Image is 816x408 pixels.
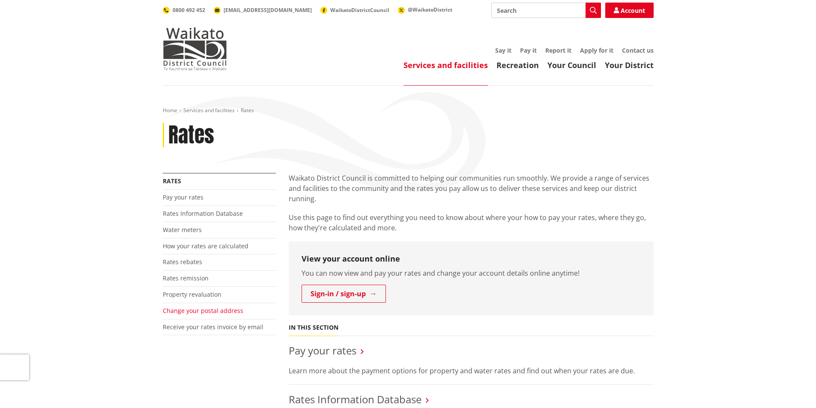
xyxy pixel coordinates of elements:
[605,3,654,18] a: Account
[545,46,571,54] a: Report it
[330,6,389,14] span: WaikatoDistrictCouncil
[163,209,243,217] a: Rates Information Database
[163,177,181,185] a: Rates
[496,60,539,70] a: Recreation
[163,193,203,201] a: Pay your rates
[163,258,202,266] a: Rates rebates
[241,107,254,114] span: Rates
[163,107,177,114] a: Home
[163,6,205,14] a: 0800 492 452
[320,6,389,14] a: WaikatoDistrictCouncil
[408,6,452,13] span: @WaikatoDistrict
[622,46,654,54] a: Contact us
[404,60,488,70] a: Services and facilities
[183,107,235,114] a: Services and facilities
[163,242,248,250] a: How your rates are calculated
[163,290,221,298] a: Property revaluation
[398,6,452,13] a: @WaikatoDistrict
[289,212,654,233] p: Use this page to find out everything you need to know about where your how to pay your rates, whe...
[547,60,596,70] a: Your Council
[163,107,654,114] nav: breadcrumb
[495,46,511,54] a: Say it
[163,307,243,315] a: Change your postal address
[163,274,209,282] a: Rates remission
[491,3,601,18] input: Search input
[289,343,356,357] a: Pay your rates
[173,6,205,14] span: 0800 492 452
[214,6,312,14] a: [EMAIL_ADDRESS][DOMAIN_NAME]
[168,123,214,148] h1: Rates
[163,27,227,70] img: Waikato District Council - Te Kaunihera aa Takiwaa o Waikato
[163,323,263,331] a: Receive your rates invoice by email
[605,60,654,70] a: Your District
[289,324,338,331] h5: In this section
[163,226,202,234] a: Water meters
[302,268,641,278] p: You can now view and pay your rates and change your account details online anytime!
[520,46,537,54] a: Pay it
[289,392,421,406] a: Rates Information Database
[302,285,386,303] a: Sign-in / sign-up
[580,46,613,54] a: Apply for it
[777,372,807,403] iframe: Messenger Launcher
[302,254,641,264] h3: View your account online
[224,6,312,14] span: [EMAIL_ADDRESS][DOMAIN_NAME]
[289,173,654,204] p: Waikato District Council is committed to helping our communities run smoothly. We provide a range...
[289,366,654,376] p: Learn more about the payment options for property and water rates and find out when your rates ar...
